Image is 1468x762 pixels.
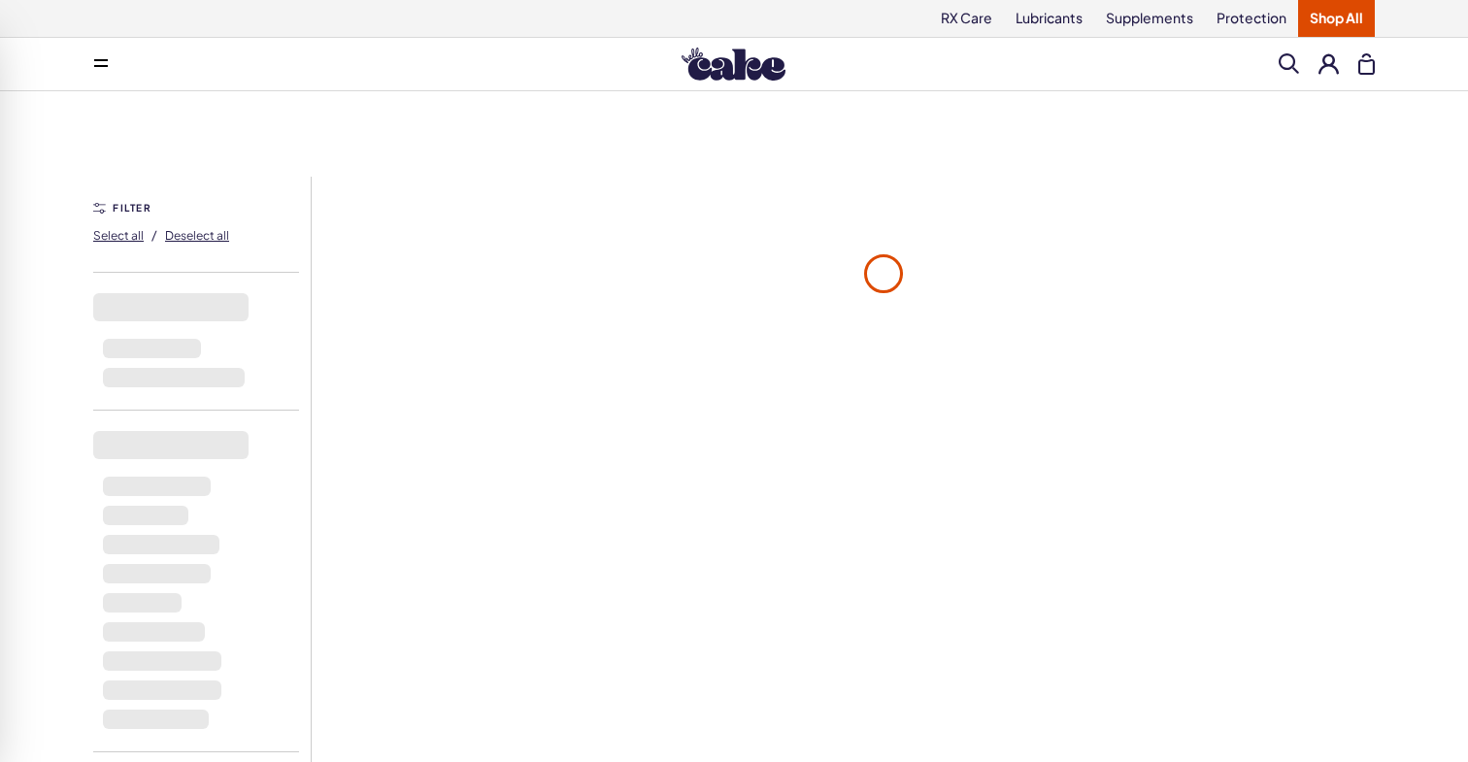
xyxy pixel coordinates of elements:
[165,219,229,250] button: Deselect all
[165,228,229,243] span: Deselect all
[682,48,785,81] img: Hello Cake
[151,226,157,244] span: /
[93,228,144,243] span: Select all
[93,219,144,250] button: Select all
